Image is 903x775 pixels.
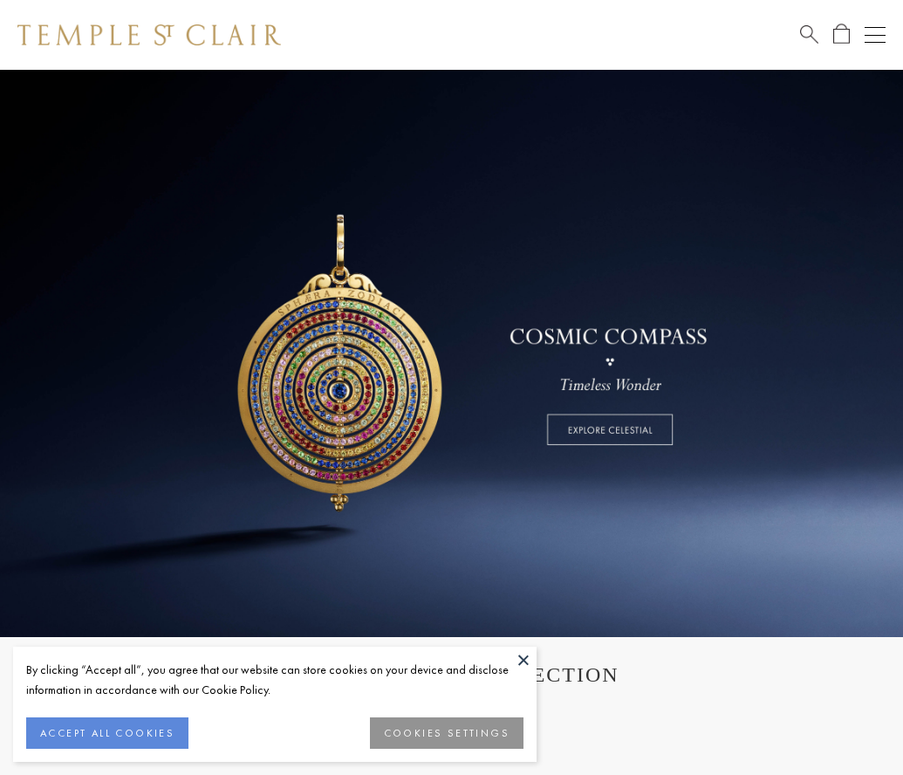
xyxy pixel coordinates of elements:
a: Search [800,24,818,45]
div: By clicking “Accept all”, you agree that our website can store cookies on your device and disclos... [26,660,523,700]
button: ACCEPT ALL COOKIES [26,717,188,749]
button: COOKIES SETTINGS [370,717,523,749]
a: Open Shopping Bag [833,24,850,45]
button: Open navigation [865,24,886,45]
img: Temple St. Clair [17,24,281,45]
